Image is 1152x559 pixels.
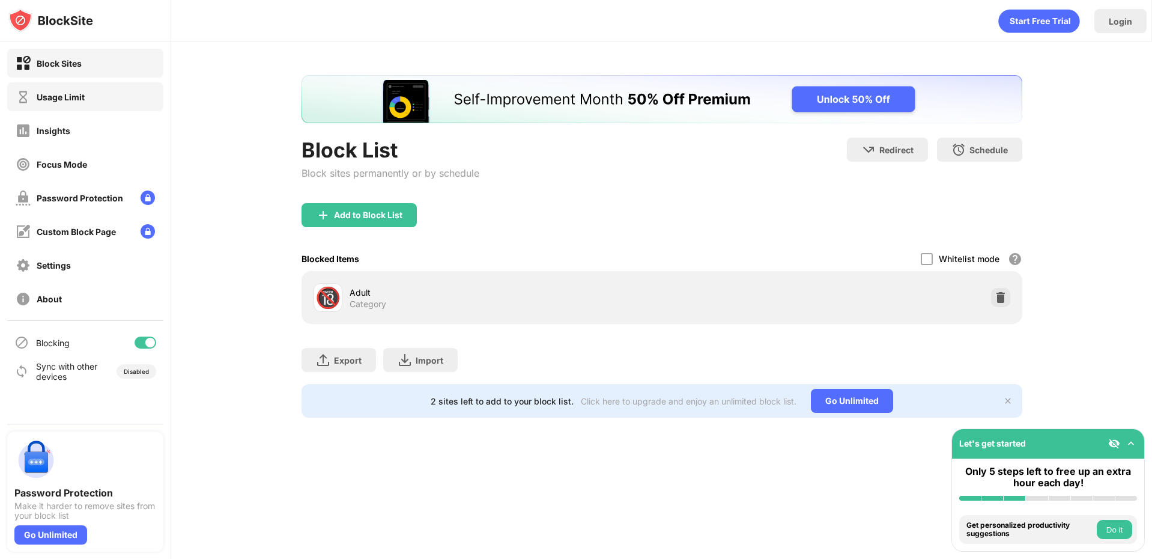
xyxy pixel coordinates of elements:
div: Password Protection [37,193,123,203]
div: Block Sites [37,58,82,69]
div: Usage Limit [37,92,85,102]
button: Do it [1097,520,1132,539]
div: Import [416,355,443,365]
div: Block List [302,138,479,162]
div: Login [1109,16,1132,26]
div: Insights [37,126,70,136]
img: insights-off.svg [16,123,31,138]
img: settings-off.svg [16,258,31,273]
img: logo-blocksite.svg [8,8,93,32]
img: time-usage-off.svg [16,90,31,105]
div: Only 5 steps left to free up an extra hour each day! [959,466,1137,489]
div: 2 sites left to add to your block list. [431,396,574,406]
img: customize-block-page-off.svg [16,224,31,239]
div: Schedule [969,145,1008,155]
div: Settings [37,260,71,270]
img: x-button.svg [1003,396,1013,406]
div: Sync with other devices [36,361,98,382]
div: Disabled [124,368,149,375]
div: Adult [350,286,662,299]
img: eye-not-visible.svg [1108,438,1120,450]
div: Make it harder to remove sites from your block list [14,501,156,521]
img: blocking-icon.svg [14,335,29,350]
img: about-off.svg [16,292,31,307]
img: omni-setup-toggle.svg [1125,438,1137,450]
img: lock-menu.svg [141,191,155,205]
div: Password Protection [14,487,156,499]
div: Export [334,355,362,365]
img: push-password-protection.svg [14,439,58,482]
div: Go Unlimited [14,525,87,545]
iframe: Banner [302,75,1022,123]
div: 🔞 [315,286,341,310]
div: Click here to upgrade and enjoy an unlimited block list. [581,396,796,406]
div: Get personalized productivity suggestions [966,521,1094,539]
div: Blocking [36,338,70,348]
div: Let's get started [959,438,1026,448]
img: focus-off.svg [16,157,31,172]
div: Go Unlimited [811,389,893,413]
div: About [37,294,62,304]
div: Add to Block List [334,210,402,220]
div: Whitelist mode [939,254,999,264]
img: password-protection-off.svg [16,191,31,206]
div: Blocked Items [302,254,359,264]
div: Block sites permanently or by schedule [302,167,479,179]
div: Category [350,299,386,310]
div: Redirect [879,145,914,155]
img: lock-menu.svg [141,224,155,239]
img: block-on.svg [16,56,31,71]
div: animation [998,9,1080,33]
div: Focus Mode [37,159,87,170]
div: Custom Block Page [37,227,116,237]
img: sync-icon.svg [14,364,29,379]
